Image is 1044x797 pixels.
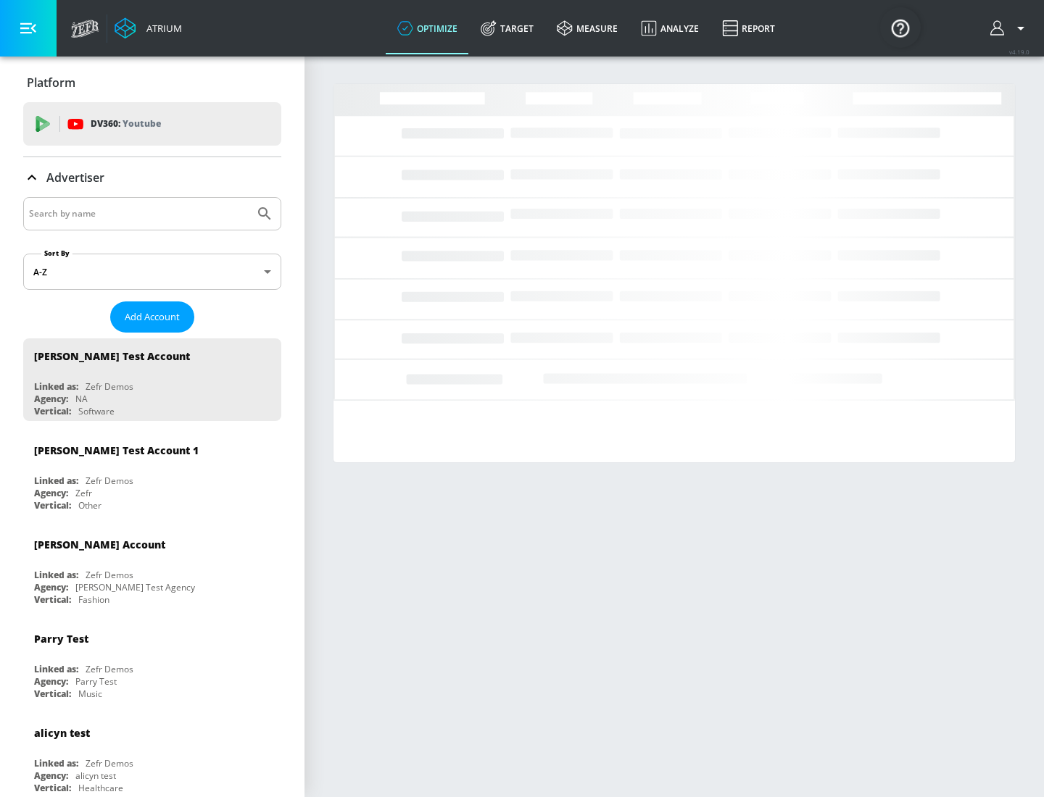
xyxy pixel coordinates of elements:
[880,7,921,48] button: Open Resource Center
[34,393,68,405] div: Agency:
[78,688,102,700] div: Music
[34,443,199,457] div: [PERSON_NAME] Test Account 1
[23,621,281,704] div: Parry TestLinked as:Zefr DemosAgency:Parry TestVertical:Music
[78,405,115,417] div: Software
[34,487,68,499] div: Agency:
[41,249,72,258] label: Sort By
[34,499,71,512] div: Vertical:
[34,688,71,700] div: Vertical:
[86,663,133,675] div: Zefr Demos
[23,102,281,146] div: DV360: Youtube
[23,527,281,609] div: [PERSON_NAME] AccountLinked as:Zefr DemosAgency:[PERSON_NAME] Test AgencyVertical:Fashion
[86,380,133,393] div: Zefr Demos
[23,338,281,421] div: [PERSON_NAME] Test AccountLinked as:Zefr DemosAgency:NAVertical:Software
[78,499,101,512] div: Other
[75,487,92,499] div: Zefr
[469,2,545,54] a: Target
[23,433,281,515] div: [PERSON_NAME] Test Account 1Linked as:Zefr DemosAgency:ZefrVertical:Other
[34,475,78,487] div: Linked as:
[34,569,78,581] div: Linked as:
[34,782,71,794] div: Vertical:
[34,663,78,675] div: Linked as:
[34,538,165,551] div: [PERSON_NAME] Account
[123,116,161,131] p: Youtube
[110,301,194,333] button: Add Account
[86,757,133,769] div: Zefr Demos
[1009,48,1029,56] span: v 4.19.0
[34,380,78,393] div: Linked as:
[34,675,68,688] div: Agency:
[34,632,88,646] div: Parry Test
[115,17,182,39] a: Atrium
[34,769,68,782] div: Agency:
[34,405,71,417] div: Vertical:
[23,62,281,103] div: Platform
[34,349,190,363] div: [PERSON_NAME] Test Account
[86,569,133,581] div: Zefr Demos
[78,782,123,794] div: Healthcare
[23,157,281,198] div: Advertiser
[78,593,109,606] div: Fashion
[125,309,180,325] span: Add Account
[34,593,71,606] div: Vertical:
[710,2,787,54] a: Report
[29,204,249,223] input: Search by name
[34,726,90,740] div: alicyn test
[75,393,88,405] div: NA
[545,2,629,54] a: measure
[386,2,469,54] a: optimize
[86,475,133,487] div: Zefr Demos
[23,254,281,290] div: A-Z
[75,581,195,593] div: [PERSON_NAME] Test Agency
[34,581,68,593] div: Agency:
[141,22,182,35] div: Atrium
[91,116,161,132] p: DV360:
[46,170,104,185] p: Advertiser
[75,675,117,688] div: Parry Test
[75,769,116,782] div: alicyn test
[34,757,78,769] div: Linked as:
[27,75,75,91] p: Platform
[629,2,710,54] a: Analyze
